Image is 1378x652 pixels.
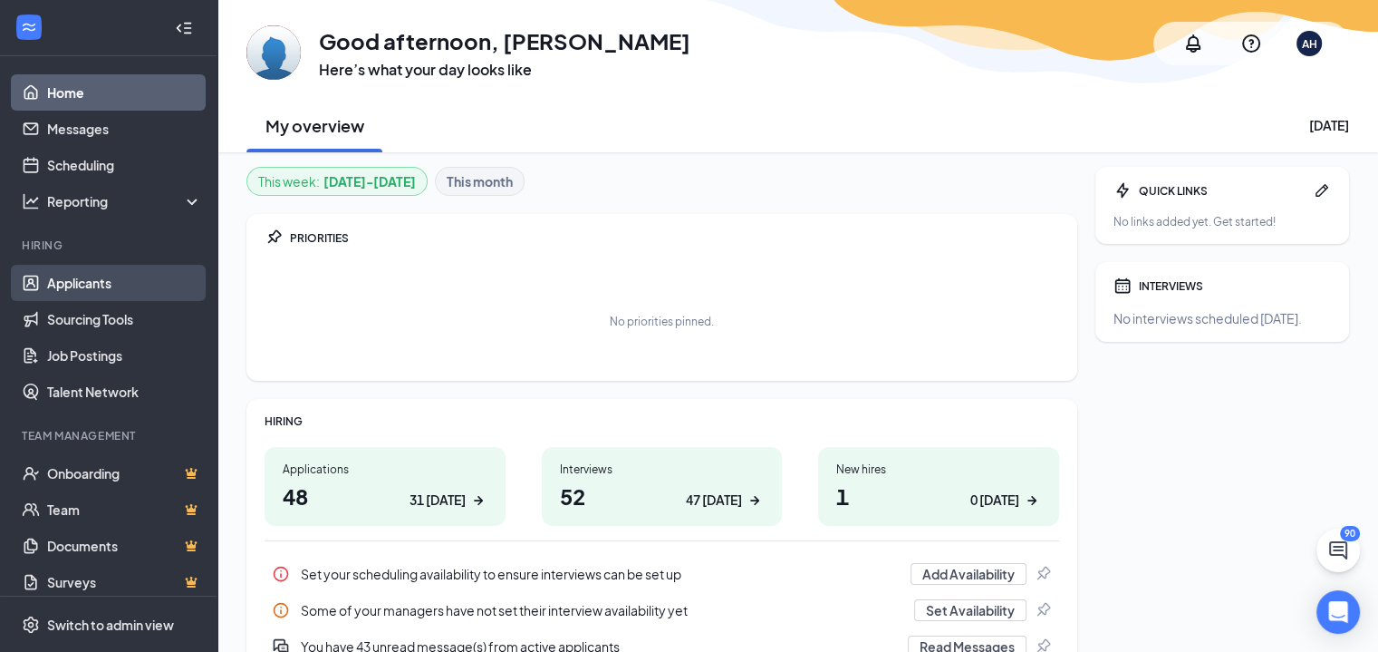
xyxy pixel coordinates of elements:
div: Interviews [560,462,765,477]
div: 0 [DATE] [970,491,1019,510]
a: SurveysCrown [47,564,202,600]
a: DocumentsCrown [47,528,202,564]
div: Set your scheduling availability to ensure interviews can be set up [301,565,900,583]
div: Set your scheduling availability to ensure interviews can be set up [265,556,1059,592]
svg: ChatActive [1327,540,1349,561]
svg: Info [272,565,290,583]
svg: ArrowRight [1023,491,1041,510]
div: Open Intercom Messenger [1316,590,1360,634]
div: 47 [DATE] [686,491,742,510]
div: PRIORITIES [290,230,1059,246]
div: AH [1302,36,1317,52]
div: QUICK LINKS [1139,183,1306,199]
svg: Info [272,601,290,619]
div: New hires [836,462,1041,477]
div: Applications [283,462,487,477]
svg: Settings [22,616,40,634]
div: [DATE] [1309,116,1349,134]
a: Job Postings [47,337,202,374]
b: [DATE] - [DATE] [323,171,416,191]
a: InfoSome of your managers have not set their interview availability yetSet AvailabilityPin [265,592,1059,628]
button: Set Availability [914,599,1026,621]
div: No links added yet. Get started! [1113,214,1331,229]
a: Talent Network [47,374,202,410]
button: Add Availability [911,563,1026,585]
div: HIRING [265,414,1059,429]
div: Hiring [22,238,198,253]
svg: Pin [265,229,283,247]
div: Some of your managers have not set their interview availability yet [265,592,1059,628]
h1: 48 [283,481,487,511]
a: Interviews5247 [DATE]ArrowRight [542,447,783,526]
a: Messages [47,111,202,147]
div: No priorities pinned. [610,314,714,329]
svg: Pin [1034,565,1052,583]
a: New hires10 [DATE]ArrowRight [818,447,1059,526]
a: InfoSet your scheduling availability to ensure interviews can be set upAdd AvailabilityPin [265,556,1059,592]
div: This week : [258,171,416,191]
h1: 1 [836,481,1041,511]
div: 31 [DATE] [410,491,466,510]
a: Applications4831 [DATE]ArrowRight [265,447,506,526]
div: INTERVIEWS [1139,278,1331,294]
a: Scheduling [47,147,202,183]
a: Sourcing Tools [47,301,202,337]
div: Some of your managers have not set their interview availability yet [301,601,903,619]
a: TeamCrown [47,491,202,528]
svg: Pen [1313,181,1331,199]
svg: Notifications [1182,33,1204,54]
a: Applicants [47,265,202,301]
svg: Pin [1034,601,1052,619]
button: ChatActive [1316,529,1360,572]
a: Home [47,74,202,111]
div: Reporting [47,192,203,210]
svg: ArrowRight [469,491,487,510]
svg: Bolt [1113,181,1132,199]
div: Switch to admin view [47,616,174,634]
svg: QuestionInfo [1240,33,1262,54]
svg: Analysis [22,192,40,210]
a: OnboardingCrown [47,455,202,491]
div: No interviews scheduled [DATE]. [1113,309,1331,327]
h1: 52 [560,481,765,511]
svg: Collapse [175,19,193,37]
svg: ArrowRight [746,491,764,510]
b: This month [447,171,513,191]
svg: WorkstreamLogo [20,18,38,36]
div: Team Management [22,428,198,443]
h2: My overview [265,114,364,137]
img: Aspen Hollis [246,25,301,80]
h3: Here’s what your day looks like [319,60,690,80]
h1: Good afternoon, [PERSON_NAME] [319,25,690,56]
svg: Calendar [1113,277,1132,295]
div: 90 [1340,526,1360,541]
